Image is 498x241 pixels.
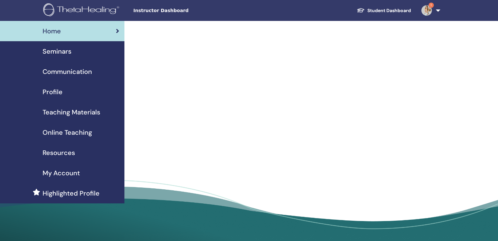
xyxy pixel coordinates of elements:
span: Seminars [43,46,71,56]
span: 1 [429,3,434,8]
span: Instructor Dashboard [133,7,231,14]
span: Teaching Materials [43,107,100,117]
span: My Account [43,168,80,178]
span: Home [43,26,61,36]
img: logo.png [43,3,121,18]
span: Profile [43,87,63,97]
span: Online Teaching [43,128,92,137]
img: graduation-cap-white.svg [357,8,365,13]
a: Student Dashboard [352,5,416,17]
img: default.jpg [421,5,432,16]
span: Highlighted Profile [43,188,100,198]
span: Resources [43,148,75,158]
span: Communication [43,67,92,77]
